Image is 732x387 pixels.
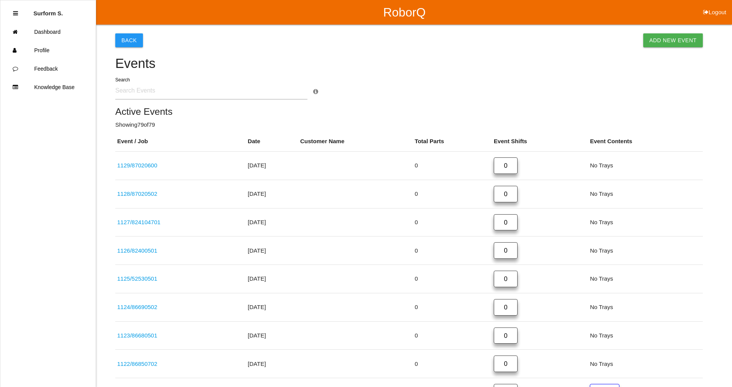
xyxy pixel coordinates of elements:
a: 1126/82400501 [117,247,157,254]
a: 1129/87020600 [117,162,157,169]
h4: Events [115,56,703,71]
td: No Trays [588,152,702,180]
a: 1124/86690502 [117,304,157,310]
td: 0 [413,265,492,293]
td: [DATE] [246,237,298,265]
a: Dashboard [0,23,96,41]
td: 0 [413,350,492,378]
td: No Trays [588,208,702,237]
td: No Trays [588,237,702,265]
td: [DATE] [246,321,298,350]
td: No Trays [588,180,702,208]
td: [DATE] [246,293,298,321]
th: Total Parts [413,131,492,152]
td: [DATE] [246,152,298,180]
a: 1122/86850702 [117,361,157,367]
td: 0 [413,237,492,265]
th: Event Contents [588,131,702,152]
td: 0 [413,180,492,208]
th: Event Shifts [492,131,588,152]
td: [DATE] [246,208,298,237]
button: Back [115,33,143,47]
h5: Active Events [115,106,703,117]
a: 0 [494,214,518,231]
th: Customer Name [298,131,413,152]
a: 1127/824104701 [117,219,161,225]
td: No Trays [588,350,702,378]
a: Add New Event [643,33,703,47]
a: 0 [494,327,518,344]
td: 0 [413,321,492,350]
a: 1128/87020502 [117,190,157,197]
a: 0 [494,186,518,202]
input: Search Events [115,82,307,99]
td: 0 [413,293,492,321]
a: 1125/52530501 [117,275,157,282]
a: Knowledge Base [0,78,96,96]
td: No Trays [588,293,702,321]
div: Close [13,4,18,23]
td: [DATE] [246,350,298,378]
td: No Trays [588,265,702,293]
a: 0 [494,157,518,174]
td: [DATE] [246,265,298,293]
a: Feedback [0,60,96,78]
a: 0 [494,271,518,287]
a: Search Info [313,88,318,95]
th: Date [246,131,298,152]
td: No Trays [588,321,702,350]
p: Surform Scheduler surform Scheduler [33,4,63,17]
label: Search [115,76,130,83]
a: 0 [494,242,518,259]
a: 0 [494,299,518,316]
a: 0 [494,356,518,372]
a: Profile [0,41,96,60]
td: 0 [413,152,492,180]
td: [DATE] [246,180,298,208]
th: Event / Job [115,131,246,152]
p: Showing 79 of 79 [115,121,703,129]
a: 1123/86680501 [117,332,157,339]
td: 0 [413,208,492,237]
